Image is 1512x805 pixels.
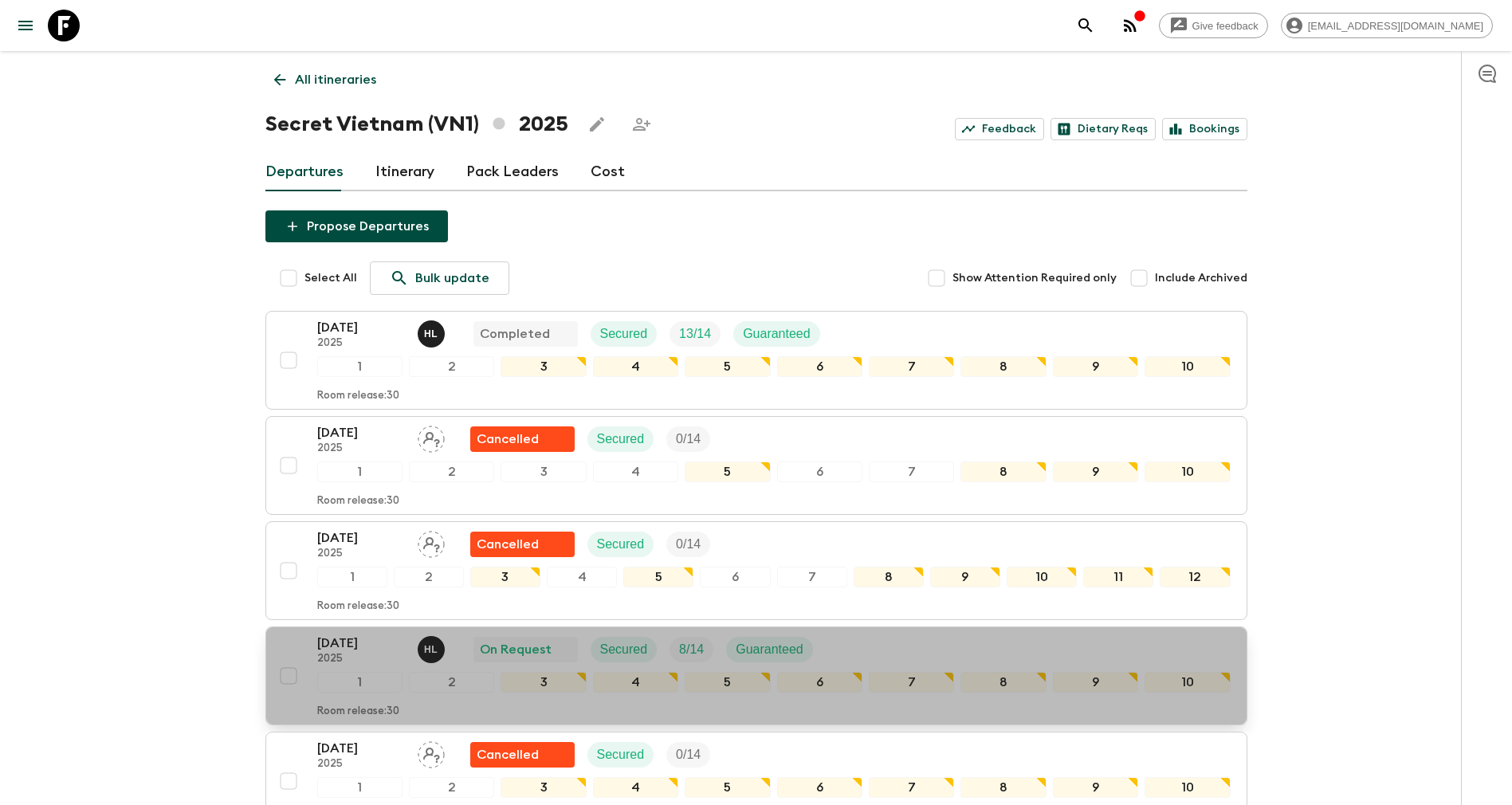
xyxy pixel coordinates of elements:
p: 2025 [317,758,405,771]
p: Guaranteed [736,640,803,659]
div: 6 [777,356,862,377]
div: Trip Fill [670,637,713,662]
span: Hoang Le Ngoc [418,325,448,338]
p: 0 / 14 [676,745,701,764]
span: Share this itinerary [626,108,658,140]
p: 2025 [317,442,405,455]
p: Room release: 30 [317,705,399,718]
p: 2025 [317,337,405,350]
div: 10 [1007,567,1077,587]
span: Assign pack leader [418,430,445,443]
div: 4 [593,777,678,798]
a: Give feedback [1159,13,1268,38]
div: 9 [1053,356,1138,377]
p: H L [424,643,438,656]
div: 5 [685,777,770,798]
div: Secured [591,637,658,662]
span: Include Archived [1155,270,1247,286]
h1: Secret Vietnam (VN1) 2025 [265,108,568,140]
div: 6 [777,672,862,693]
div: 3 [501,356,586,377]
span: [EMAIL_ADDRESS][DOMAIN_NAME] [1299,20,1492,32]
div: Trip Fill [666,426,710,452]
p: Secured [597,745,645,764]
p: 0 / 14 [676,430,701,449]
span: Assign pack leader [418,746,445,759]
div: 8 [960,777,1046,798]
div: Flash Pack cancellation [470,426,575,452]
p: Cancelled [477,535,539,554]
span: Assign pack leader [418,536,445,548]
div: 5 [623,567,693,587]
p: Completed [480,324,550,344]
div: 1 [317,567,387,587]
div: 8 [960,672,1046,693]
div: Trip Fill [666,532,710,557]
button: Propose Departures [265,210,448,242]
button: [DATE]2025Hoang Le NgocCompletedSecuredTrip FillGuaranteed12345678910Room release:30 [265,311,1247,410]
p: [DATE] [317,528,405,548]
p: Cancelled [477,430,539,449]
div: 3 [501,672,586,693]
div: 1 [317,461,403,482]
p: On Request [480,640,552,659]
div: 9 [1053,777,1138,798]
p: 8 / 14 [679,640,704,659]
div: 7 [869,777,954,798]
button: [DATE]2025Assign pack leaderFlash Pack cancellationSecuredTrip Fill123456789101112Room release:30 [265,521,1247,620]
span: Hoang Le Ngoc [418,641,448,654]
div: Secured [591,321,658,347]
div: 9 [1053,672,1138,693]
div: 2 [409,672,494,693]
span: Select All [304,270,357,286]
p: 2025 [317,653,405,666]
div: 5 [685,672,770,693]
div: 1 [317,356,403,377]
button: menu [10,10,41,41]
div: 1 [317,672,403,693]
a: All itineraries [265,64,385,96]
div: 9 [930,567,1000,587]
button: [DATE]2025Assign pack leaderFlash Pack cancellationSecuredTrip Fill12345678910Room release:30 [265,416,1247,515]
button: Edit this itinerary [581,108,613,140]
span: Show Attention Required only [952,270,1117,286]
div: 2 [409,461,494,482]
div: 6 [700,567,770,587]
a: Departures [265,153,344,191]
p: Room release: 30 [317,390,399,402]
a: Pack Leaders [466,153,559,191]
p: [DATE] [317,634,405,653]
div: 10 [1145,672,1230,693]
p: 0 / 14 [676,535,701,554]
p: Room release: 30 [317,495,399,508]
div: Flash Pack cancellation [470,742,575,768]
p: 13 / 14 [679,324,711,344]
a: Dietary Reqs [1051,118,1156,140]
div: 8 [854,567,924,587]
div: Trip Fill [670,321,721,347]
div: 4 [593,461,678,482]
div: 7 [869,461,954,482]
p: [DATE] [317,423,405,442]
div: 5 [685,356,770,377]
a: Cost [591,153,625,191]
p: All itineraries [295,70,376,89]
p: Secured [600,324,648,344]
div: 10 [1145,777,1230,798]
div: 2 [409,356,494,377]
div: Trip Fill [666,742,710,768]
div: 4 [593,672,678,693]
a: Itinerary [375,153,434,191]
button: HL [418,636,448,663]
div: 6 [777,777,862,798]
div: 2 [409,777,494,798]
p: [DATE] [317,739,405,758]
a: Feedback [955,118,1044,140]
div: 7 [869,672,954,693]
p: Room release: 30 [317,600,399,613]
button: search adventures [1070,10,1102,41]
p: 2025 [317,548,405,560]
div: [EMAIL_ADDRESS][DOMAIN_NAME] [1281,13,1493,38]
div: 3 [501,461,586,482]
div: 6 [777,461,862,482]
